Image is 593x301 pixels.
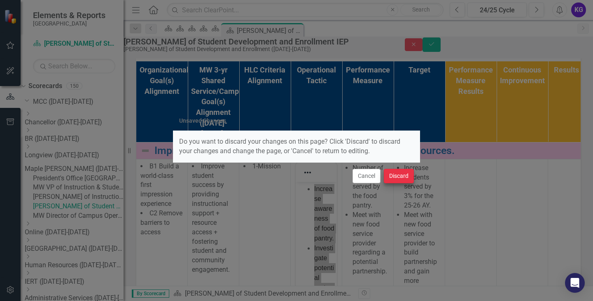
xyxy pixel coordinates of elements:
button: Discard [384,169,414,183]
div: Open Intercom Messenger [565,273,585,293]
button: Cancel [353,169,381,183]
div: Unsaved Changes [179,118,226,124]
li: Investigate potential partnerships, including new food service provider. [19,61,39,200]
div: Do you want to discard your changes on this page? Click 'Discard' to discard your changes and cha... [173,131,420,162]
li: Increase awareness of food pantry. [19,2,39,61]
